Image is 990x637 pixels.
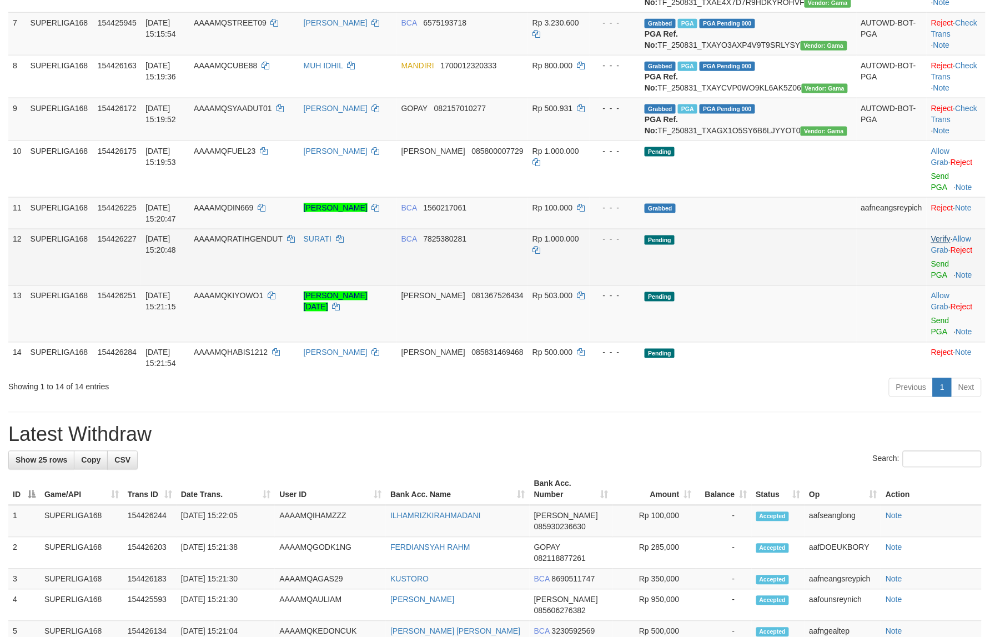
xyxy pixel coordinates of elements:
span: Copy 085800007729 to clipboard [472,147,524,156]
span: BCA [401,235,417,244]
a: [PERSON_NAME] [304,203,368,212]
span: 154425945 [98,18,137,27]
td: 8 [8,55,26,98]
a: Check Trans [931,104,977,124]
span: Pending [645,292,675,302]
a: Note [933,41,950,49]
td: - [696,590,752,621]
span: [PERSON_NAME] [401,348,465,357]
span: Copy 1560217061 to clipboard [423,203,466,212]
a: Note [956,183,972,192]
td: SUPERLIGA168 [26,285,93,342]
a: Verify [931,235,951,244]
td: aafseanglong [805,505,881,538]
span: Accepted [756,544,790,553]
td: SUPERLIGA168 [26,98,93,141]
a: [PERSON_NAME] [304,147,368,156]
span: Rp 1.000.000 [532,147,579,156]
td: AAAAMQAULIAM [275,590,386,621]
div: - - - [594,146,636,157]
a: 1 [933,378,952,397]
td: 3 [8,569,40,590]
td: 9 [8,98,26,141]
td: aafneangsreypich [805,569,881,590]
a: Note [933,83,950,92]
a: Reject [931,348,953,357]
b: PGA Ref. No: [645,115,678,135]
div: - - - [594,290,636,302]
span: Copy 6575193718 to clipboard [423,18,466,27]
span: GOPAY [534,543,560,552]
span: Copy 8690511747 to clipboard [552,575,595,584]
th: Bank Acc. Number: activate to sort column ascending [530,474,613,505]
th: Date Trans.: activate to sort column ascending [177,474,275,505]
td: AAAAMQIHAMZZZ [275,505,386,538]
span: 154426172 [98,104,137,113]
a: Check Trans [931,18,977,38]
a: Note [886,575,902,584]
td: TF_250831_TXAYCVP0WO9KL6AK5Z06 [640,55,856,98]
td: 11 [8,197,26,229]
a: Next [951,378,982,397]
a: SURATI [304,235,331,244]
a: [PERSON_NAME] [PERSON_NAME] [390,627,520,636]
td: 10 [8,141,26,197]
a: Allow Grab [931,235,971,255]
td: 14 [8,342,26,374]
td: SUPERLIGA168 [26,197,93,229]
a: Send PGA [931,317,949,337]
td: · [927,197,986,229]
a: Show 25 rows [8,451,74,470]
td: Rp 350,000 [613,569,696,590]
td: AUTOWD-BOT-PGA [857,55,927,98]
a: [PERSON_NAME] [304,18,368,27]
span: Show 25 rows [16,456,67,465]
td: · · [927,12,986,55]
td: - [696,505,752,538]
span: Copy 081367526434 to clipboard [472,292,524,300]
td: SUPERLIGA168 [40,538,123,569]
div: - - - [594,103,636,114]
a: Send PGA [931,172,949,192]
td: aafneangsreypich [857,197,927,229]
a: KUSTORO [390,575,429,584]
a: Note [956,203,972,212]
a: [PERSON_NAME][DATE] [304,292,368,312]
span: Grabbed [645,62,676,71]
span: [PERSON_NAME] [534,595,598,604]
span: Rp 500.931 [532,104,572,113]
td: SUPERLIGA168 [40,505,123,538]
td: SUPERLIGA168 [26,141,93,197]
td: SUPERLIGA168 [26,55,93,98]
b: PGA Ref. No: [645,29,678,49]
th: ID: activate to sort column descending [8,474,40,505]
a: Note [886,627,902,636]
span: AAAAMQFUEL23 [194,147,255,156]
a: ILHAMRIZKIRAHMADANI [390,511,481,520]
span: BCA [401,203,417,212]
span: [DATE] 15:21:54 [145,348,176,368]
a: CSV [107,451,138,470]
span: MANDIRI [401,61,434,70]
span: Rp 1.000.000 [532,235,579,244]
span: [DATE] 15:21:15 [145,292,176,312]
td: TF_250831_TXAGX1O5SY6B6LJYYOT0 [640,98,856,141]
span: Vendor URL: https://trx31.1velocity.biz [801,127,847,136]
span: 154426225 [98,203,137,212]
span: 154426163 [98,61,137,70]
span: Marked by aafsoumeymey [678,62,697,71]
span: Marked by aafsoycanthlai [678,19,697,28]
div: - - - [594,17,636,28]
span: AAAAMQKIYOWO1 [194,292,263,300]
span: [DATE] 15:19:52 [145,104,176,124]
a: [PERSON_NAME] [304,104,368,113]
span: [DATE] 15:19:53 [145,147,176,167]
td: AAAAMQAGAS29 [275,569,386,590]
td: 2 [8,538,40,569]
a: Send PGA [931,260,949,280]
span: Copy 7825380281 to clipboard [423,235,466,244]
span: AAAAMQSTREET09 [194,18,267,27]
td: - [696,538,752,569]
b: PGA Ref. No: [645,72,678,92]
td: [DATE] 15:21:30 [177,590,275,621]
